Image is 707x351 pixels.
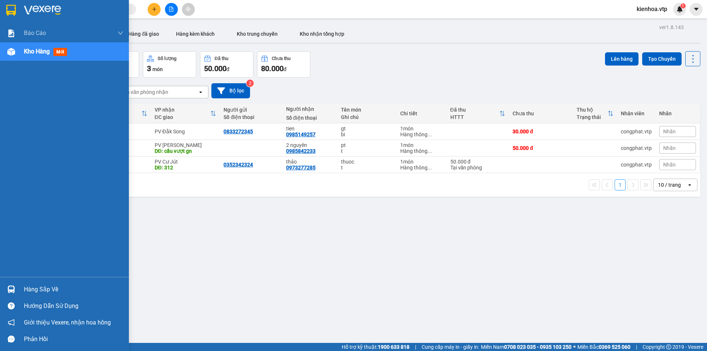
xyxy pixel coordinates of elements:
[450,165,505,171] div: Tại văn phòng
[24,284,123,295] div: Hàng sắp về
[341,126,393,131] div: gt
[246,80,254,87] sup: 2
[400,131,443,137] div: Hàng thông thường
[642,52,682,66] button: Tạo Chuyến
[680,3,686,8] sup: 1
[341,107,393,113] div: Tên món
[169,7,174,12] span: file-add
[284,66,286,72] span: đ
[186,7,191,12] span: aim
[224,107,278,113] div: Người gửi
[286,148,316,154] div: 0985842233
[152,66,163,72] span: món
[636,343,637,351] span: |
[152,7,157,12] span: plus
[690,3,703,16] button: caret-down
[200,51,253,78] button: Đã thu50.000đ
[577,114,608,120] div: Trạng thái
[663,129,676,134] span: Nhãn
[272,56,291,61] div: Chưa thu
[155,165,217,171] div: DĐ: 312
[155,107,211,113] div: VP nhận
[257,51,310,78] button: Chưa thu80.000đ
[400,126,443,131] div: 1 món
[621,129,652,134] div: congphat.vtp
[226,66,229,72] span: đ
[663,162,676,168] span: Nhãn
[237,31,278,37] span: Kho trung chuyển
[143,51,196,78] button: Số lượng3món
[400,165,443,171] div: Hàng thông thường
[481,343,571,351] span: Miền Nam
[666,344,671,350] span: copyright
[342,343,409,351] span: Hỗ trợ kỹ thuật:
[286,126,334,131] div: tien
[8,336,15,343] span: message
[198,89,204,95] svg: open
[261,64,284,73] span: 80.000
[182,3,195,16] button: aim
[682,3,684,8] span: 1
[577,107,608,113] div: Thu hộ
[447,104,509,123] th: Toggle SortBy
[155,129,217,134] div: PV Đắk Song
[286,115,334,121] div: Số điện thoại
[117,30,123,36] span: down
[286,159,334,165] div: thảo
[659,23,684,31] div: ver 1.8.143
[24,28,46,38] span: Báo cáo
[513,129,569,134] div: 30.000 đ
[165,3,178,16] button: file-add
[341,142,393,148] div: pt
[224,129,253,134] div: 0833272345
[658,181,681,189] div: 10 / trang
[621,110,652,116] div: Nhân viên
[122,25,165,43] button: Hàng đã giao
[7,48,15,56] img: warehouse-icon
[400,142,443,148] div: 1 món
[224,114,278,120] div: Số điện thoại
[204,64,226,73] span: 50.000
[147,64,151,73] span: 3
[8,319,15,326] span: notification
[615,179,626,190] button: 1
[676,6,683,13] img: icon-new-feature
[341,131,393,137] div: bi
[378,344,409,350] strong: 1900 633 818
[573,345,576,348] span: ⚪️
[400,148,443,154] div: Hàng thông thường
[341,159,393,165] div: thuoc
[631,4,673,14] span: kienhoa.vtp
[599,344,630,350] strong: 0369 525 060
[621,162,652,168] div: congphat.vtp
[428,131,432,137] span: ...
[8,302,15,309] span: question-circle
[24,334,123,345] div: Phản hồi
[693,6,700,13] span: caret-down
[513,145,569,151] div: 50.000 đ
[428,148,432,154] span: ...
[224,162,253,168] div: 0352342324
[450,107,499,113] div: Đã thu
[573,104,617,123] th: Toggle SortBy
[155,114,211,120] div: ĐC giao
[400,159,443,165] div: 1 món
[176,31,215,37] span: Hàng kèm khách
[577,343,630,351] span: Miền Bắc
[158,56,176,61] div: Số lượng
[300,31,344,37] span: Kho nhận tổng hợp
[422,343,479,351] span: Cung cấp máy in - giấy in:
[513,110,569,116] div: Chưa thu
[286,131,316,137] div: 0985149257
[341,165,393,171] div: t
[605,52,639,66] button: Lên hàng
[428,165,432,171] span: ...
[687,182,693,188] svg: open
[6,5,16,16] img: logo-vxr
[24,301,123,312] div: Hướng dẫn sử dụng
[7,285,15,293] img: warehouse-icon
[450,159,505,165] div: 50.000 đ
[7,29,15,37] img: solution-icon
[341,114,393,120] div: Ghi chú
[155,142,217,148] div: PV [PERSON_NAME]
